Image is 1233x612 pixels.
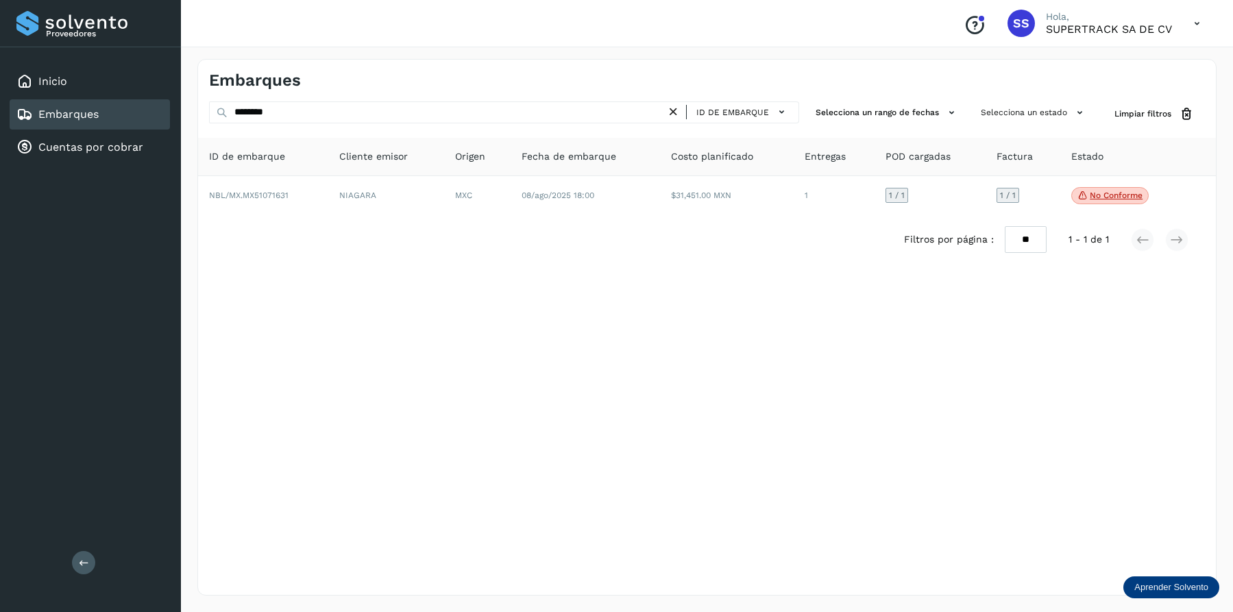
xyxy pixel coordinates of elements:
[1071,149,1103,164] span: Estado
[1114,108,1171,120] span: Limpiar filtros
[38,108,99,121] a: Embarques
[889,191,905,199] span: 1 / 1
[209,71,301,90] h4: Embarques
[696,106,769,119] span: ID de embarque
[209,191,289,200] span: NBL/MX.MX51071631
[1123,576,1219,598] div: Aprender Solvento
[975,101,1092,124] button: Selecciona un estado
[10,99,170,130] div: Embarques
[46,29,164,38] p: Proveedores
[1103,101,1205,127] button: Limpiar filtros
[1134,582,1208,593] p: Aprender Solvento
[1046,11,1172,23] p: Hola,
[38,75,67,88] a: Inicio
[1069,232,1109,247] span: 1 - 1 de 1
[794,176,875,216] td: 1
[339,149,408,164] span: Cliente emisor
[38,140,143,154] a: Cuentas por cobrar
[522,191,594,200] span: 08/ago/2025 18:00
[805,149,846,164] span: Entregas
[997,149,1033,164] span: Factura
[671,149,753,164] span: Costo planificado
[660,176,794,216] td: $31,451.00 MXN
[444,176,511,216] td: MXC
[328,176,444,216] td: NIAGARA
[1000,191,1016,199] span: 1 / 1
[810,101,964,124] button: Selecciona un rango de fechas
[692,102,793,122] button: ID de embarque
[1046,23,1172,36] p: SUPERTRACK SA DE CV
[209,149,285,164] span: ID de embarque
[886,149,951,164] span: POD cargadas
[1090,191,1143,200] p: No conforme
[10,132,170,162] div: Cuentas por cobrar
[522,149,616,164] span: Fecha de embarque
[10,66,170,97] div: Inicio
[904,232,994,247] span: Filtros por página :
[455,149,485,164] span: Origen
